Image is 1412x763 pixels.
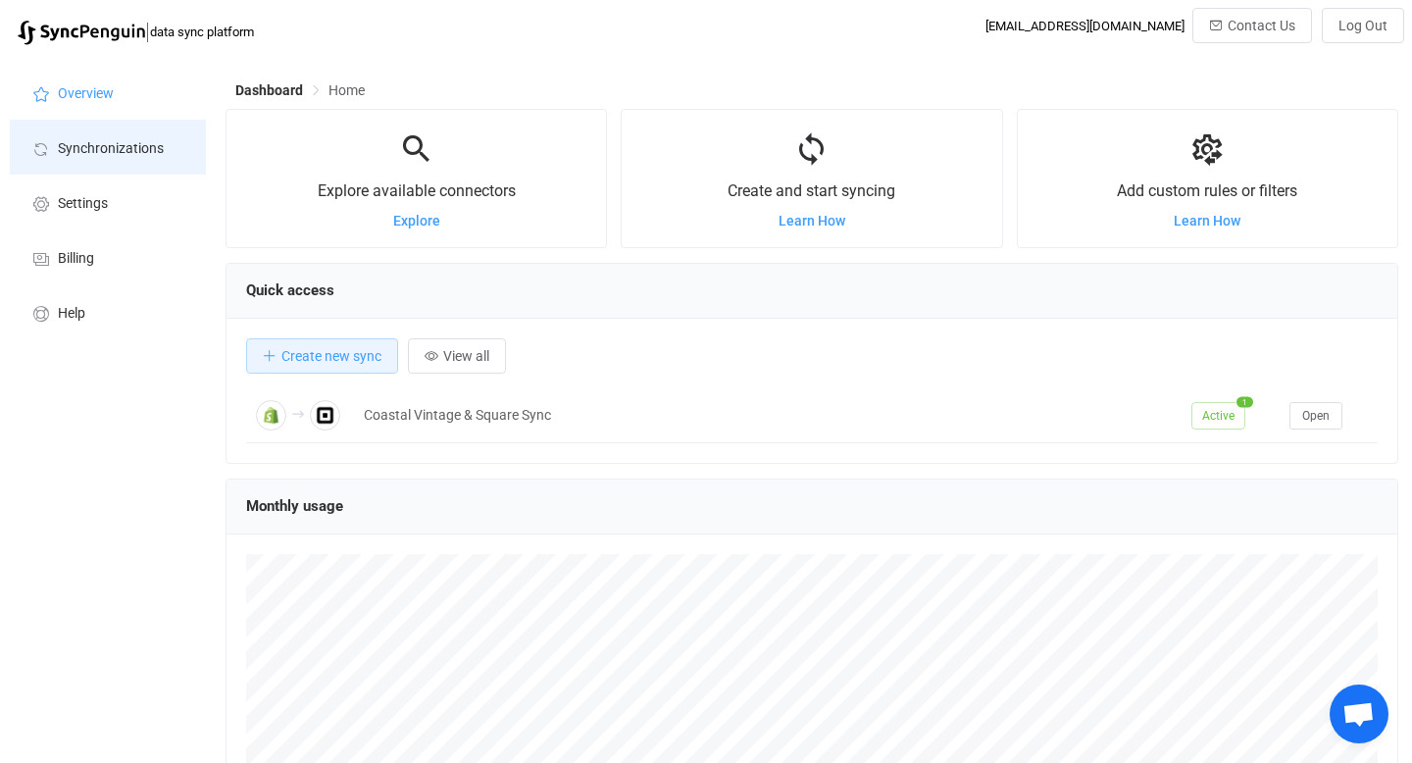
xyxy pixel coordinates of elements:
a: Open [1289,407,1342,423]
div: Breadcrumb [235,83,365,97]
span: Synchronizations [58,141,164,157]
span: Overview [58,86,114,102]
img: Shopify Inventory Quantities [256,400,286,431]
span: Create new sync [281,348,381,364]
span: Add custom rules or filters [1117,181,1297,200]
div: Open chat [1330,685,1388,743]
button: View all [408,338,506,374]
img: syncpenguin.svg [18,21,145,45]
span: Contact Us [1228,18,1295,33]
img: Square Inventory Quantities [310,400,340,431]
div: [EMAIL_ADDRESS][DOMAIN_NAME] [985,19,1185,33]
span: Dashboard [235,82,303,98]
a: Learn How [779,213,845,229]
span: Settings [58,196,108,212]
a: |data sync platform [18,18,254,45]
span: data sync platform [150,25,254,39]
span: Help [58,306,85,322]
a: Explore [393,213,440,229]
span: Create and start syncing [728,181,895,200]
a: Billing [10,229,206,284]
span: Billing [58,251,94,267]
a: Learn How [1174,213,1240,229]
span: View all [443,348,489,364]
span: Open [1302,409,1330,423]
a: Overview [10,65,206,120]
span: Quick access [246,281,334,299]
button: Log Out [1322,8,1404,43]
span: Active [1191,402,1245,430]
span: Home [328,82,365,98]
span: Monthly usage [246,497,343,515]
button: Contact Us [1192,8,1312,43]
button: Open [1289,402,1342,430]
a: Synchronizations [10,120,206,175]
div: Coastal Vintage & Square Sync [354,404,1182,427]
span: Log Out [1338,18,1387,33]
span: | [145,18,150,45]
a: Settings [10,175,206,229]
button: Create new sync [246,338,398,374]
a: Help [10,284,206,339]
span: Explore available connectors [318,181,516,200]
span: 1 [1236,396,1253,407]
